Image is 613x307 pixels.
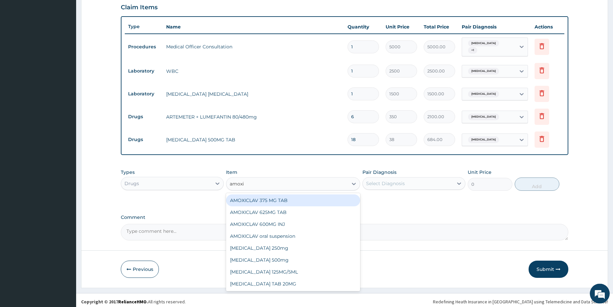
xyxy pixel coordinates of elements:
td: WBC [163,65,344,78]
th: Name [163,20,344,33]
td: Drugs [125,111,163,123]
label: Item [226,169,237,176]
strong: Copyright © 2017 . [81,299,148,305]
th: Quantity [344,20,382,33]
div: [MEDICAL_DATA] 500mg [226,254,360,266]
div: AMOXICLAV 625MG TAB [226,206,360,218]
span: + 1 [468,47,477,54]
td: Drugs [125,133,163,146]
div: AMOXICLAV oral suspension [226,230,360,242]
td: Laboratory [125,88,163,100]
th: Actions [531,20,564,33]
button: Add [515,178,559,191]
td: Procedures [125,41,163,53]
td: Laboratory [125,65,163,77]
td: [MEDICAL_DATA] [MEDICAL_DATA] [163,87,344,101]
td: ARTEMETER + LUMEFANTIN 80/480mg [163,110,344,124]
label: Unit Price [468,169,492,176]
div: Drugs [124,180,139,187]
div: Minimize live chat window [109,3,124,19]
span: We're online! [38,83,91,150]
div: Select Diagnosis [366,180,405,187]
td: [MEDICAL_DATA] 500MG TAB [163,133,344,146]
span: [MEDICAL_DATA] [468,40,499,47]
div: [MEDICAL_DATA] TAB 20MG [226,278,360,290]
label: Types [121,170,135,175]
div: Chat with us now [34,37,111,46]
th: Type [125,21,163,33]
div: AMOXICLAV 600MG INJ [226,218,360,230]
img: d_794563401_company_1708531726252_794563401 [12,33,27,50]
span: [MEDICAL_DATA] [468,114,499,120]
div: Redefining Heath Insurance in [GEOGRAPHIC_DATA] using Telemedicine and Data Science! [433,298,608,305]
div: [MEDICAL_DATA] 250mg [226,242,360,254]
span: [MEDICAL_DATA] [468,68,499,75]
label: Comment [121,215,568,220]
a: RelianceHMO [118,299,147,305]
textarea: Type your message and hit 'Enter' [3,181,126,204]
th: Pair Diagnosis [458,20,531,33]
th: Unit Price [382,20,420,33]
h3: Claim Items [121,4,158,11]
td: Medical Officer Consultation [163,40,344,53]
button: Submit [529,261,568,278]
span: [MEDICAL_DATA] [468,91,499,97]
button: Previous [121,261,159,278]
th: Total Price [420,20,458,33]
span: [MEDICAL_DATA] [468,136,499,143]
div: AMOXICLAV 375 MG TAB [226,194,360,206]
div: [MEDICAL_DATA] 125MG/5ML [226,266,360,278]
label: Pair Diagnosis [362,169,397,176]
